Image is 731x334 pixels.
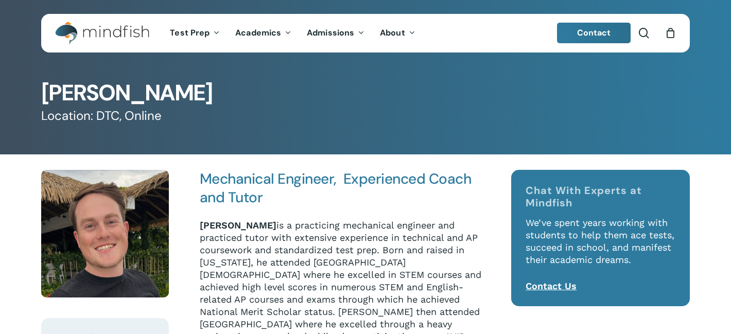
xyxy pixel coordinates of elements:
[372,29,423,38] a: About
[380,27,405,38] span: About
[162,14,423,52] nav: Main Menu
[162,29,228,38] a: Test Prep
[200,170,485,207] h4: Mechanical Engineer, Experienced Coach and Tutor
[228,29,299,38] a: Academics
[577,27,611,38] span: Contact
[200,220,276,231] strong: [PERSON_NAME]
[170,27,210,38] span: Test Prep
[665,27,676,39] a: Cart
[526,217,675,280] p: We’ve spent years working with students to help them ace tests, succeed in school, and manifest t...
[557,23,631,43] a: Contact
[41,14,690,52] header: Main Menu
[41,170,169,297] img: Danny Honeymoon Danny Rippe Square
[307,27,354,38] span: Admissions
[526,280,577,291] a: Contact Us
[235,27,281,38] span: Academics
[41,108,162,124] span: Location: DTC, Online
[526,184,675,209] h4: Chat With Experts at Mindfish
[41,82,690,104] h1: [PERSON_NAME]
[299,29,372,38] a: Admissions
